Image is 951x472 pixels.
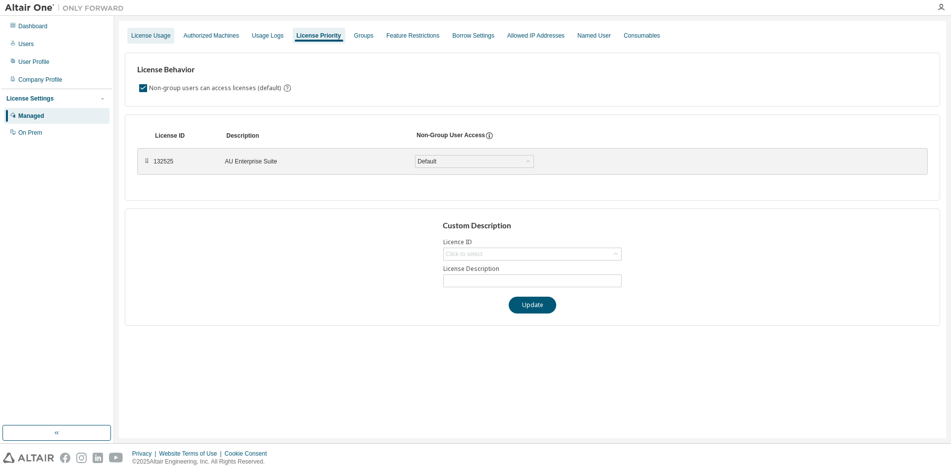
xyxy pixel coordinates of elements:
div: Click to select [446,250,482,258]
button: Update [509,297,556,314]
div: Privacy [132,450,159,458]
div: License ID [155,132,214,140]
div: Named User [578,32,611,40]
img: youtube.svg [109,453,123,463]
img: instagram.svg [76,453,87,463]
div: Feature Restrictions [386,32,439,40]
div: Authorized Machines [183,32,239,40]
div: Company Profile [18,76,62,84]
div: Description [226,132,405,140]
div: Borrow Settings [452,32,494,40]
div: User Profile [18,58,50,66]
div: Click to select [444,248,621,260]
div: Default [416,156,438,167]
div: Default [416,156,533,167]
div: Users [18,40,34,48]
div: AU Enterprise Suite [225,157,403,165]
div: Allowed IP Addresses [507,32,565,40]
div: Cookie Consent [224,450,272,458]
img: facebook.svg [60,453,70,463]
svg: By default any user not assigned to any group can access any license. Turn this setting off to di... [283,84,292,93]
label: License Description [443,265,622,273]
label: Licence ID [443,238,622,246]
div: Usage Logs [252,32,283,40]
label: Non-group users can access licenses (default) [149,82,283,94]
div: Non-Group User Access [417,131,485,140]
div: Website Terms of Use [159,450,224,458]
div: License Settings [6,95,53,103]
div: 132525 [154,157,213,165]
p: © 2025 Altair Engineering, Inc. All Rights Reserved. [132,458,273,466]
div: Managed [18,112,44,120]
div: ⠿ [144,157,150,165]
h3: Custom Description [443,221,623,231]
div: Consumables [624,32,660,40]
h3: License Behavior [137,65,290,75]
div: On Prem [18,129,42,137]
img: Altair One [5,3,129,13]
div: License Priority [297,32,341,40]
img: altair_logo.svg [3,453,54,463]
div: License Usage [131,32,170,40]
img: linkedin.svg [93,453,103,463]
div: Groups [354,32,373,40]
div: Dashboard [18,22,48,30]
